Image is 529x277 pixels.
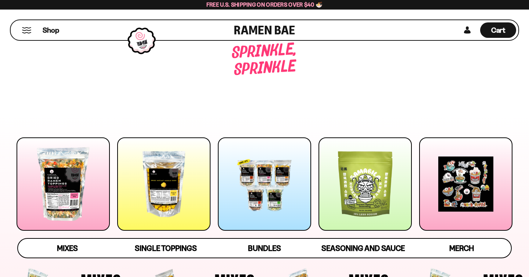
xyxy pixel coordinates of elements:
[413,239,511,258] a: Merch
[18,239,116,258] a: Mixes
[248,244,281,253] span: Bundles
[116,239,215,258] a: Single Toppings
[22,27,32,33] button: Mobile Menu Trigger
[43,22,59,38] a: Shop
[135,244,197,253] span: Single Toppings
[43,25,59,35] span: Shop
[491,26,505,35] span: Cart
[57,244,78,253] span: Mixes
[314,239,412,258] a: Seasoning and Sauce
[206,1,323,8] span: Free U.S. Shipping on Orders over $40 🍜
[480,20,516,40] a: Cart
[449,244,474,253] span: Merch
[215,239,314,258] a: Bundles
[321,244,405,253] span: Seasoning and Sauce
